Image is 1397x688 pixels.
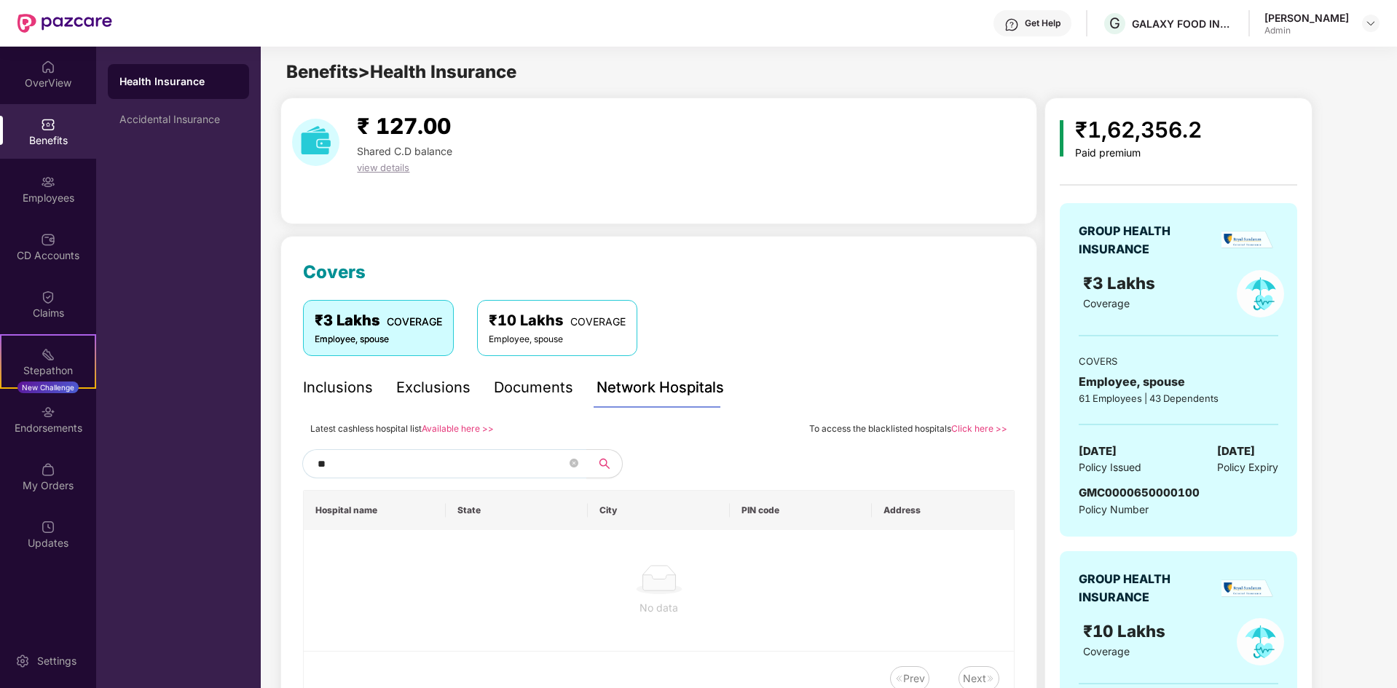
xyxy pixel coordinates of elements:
span: Policy Number [1079,503,1149,515]
span: Address [884,505,1002,516]
div: Health Insurance [119,74,237,89]
span: COVERAGE [387,315,442,328]
img: svg+xml;base64,PHN2ZyBpZD0iVXBkYXRlZCIgeG1sbnM9Imh0dHA6Ly93d3cudzMub3JnLzIwMDAvc3ZnIiB3aWR0aD0iMj... [41,520,55,534]
span: Shared C.D balance [357,145,452,157]
img: svg+xml;base64,PHN2ZyBpZD0iRW1wbG95ZWVzIiB4bWxucz0iaHR0cDovL3d3dy53My5vcmcvMjAwMC9zdmciIHdpZHRoPS... [41,175,55,189]
button: search [586,449,623,478]
img: policyIcon [1237,270,1284,317]
div: Next [963,671,986,687]
img: svg+xml;base64,PHN2ZyBpZD0iQ0RfQWNjb3VudHMiIGRhdGEtbmFtZT0iQ0QgQWNjb3VudHMiIHhtbG5zPSJodHRwOi8vd3... [41,232,55,247]
span: view details [357,162,409,173]
div: Admin [1264,25,1349,36]
th: Hospital name [304,491,446,530]
div: ₹3 Lakhs [315,309,442,332]
th: PIN code [730,491,872,530]
span: GMC0000650000100 [1079,486,1200,499]
div: New Challenge [17,381,79,393]
div: Exclusions [396,376,471,399]
span: ₹10 Lakhs [1083,621,1170,641]
div: Get Help [1025,17,1060,29]
div: ₹10 Lakhs [489,309,626,332]
div: Documents [494,376,573,399]
img: insurerLogo [1221,580,1273,598]
span: close-circle [570,459,578,467]
div: Network Hospitals [597,376,724,399]
div: [PERSON_NAME] [1264,11,1349,25]
img: svg+xml;base64,PHN2ZyBpZD0iTXlfT3JkZXJzIiBkYXRhLW5hbWU9Ik15IE9yZGVycyIgeG1sbnM9Imh0dHA6Ly93d3cudz... [41,462,55,477]
span: To access the blacklisted hospitals [809,423,951,434]
div: GALAXY FOOD INDUSTRIES PRIVATE LIMITED [1132,17,1234,31]
img: svg+xml;base64,PHN2ZyB4bWxucz0iaHR0cDovL3d3dy53My5vcmcvMjAwMC9zdmciIHdpZHRoPSIxNiIgaGVpZ2h0PSIxNi... [986,674,995,683]
span: Coverage [1083,645,1130,657]
span: COVERAGE [570,315,626,328]
span: Policy Issued [1079,459,1141,475]
span: Coverage [1083,297,1130,309]
img: policyIcon [1237,618,1284,665]
img: svg+xml;base64,PHN2ZyBpZD0iRHJvcGRvd24tMzJ4MzIiIHhtbG5zPSJodHRwOi8vd3d3LnczLm9yZy8yMDAwL3N2ZyIgd2... [1365,17,1377,29]
div: Employee, spouse [1079,373,1278,391]
div: ₹1,62,356.2 [1075,113,1202,147]
img: svg+xml;base64,PHN2ZyBpZD0iQ2xhaW0iIHhtbG5zPSJodHRwOi8vd3d3LnczLm9yZy8yMDAwL3N2ZyIgd2lkdGg9IjIwIi... [41,290,55,304]
img: svg+xml;base64,PHN2ZyBpZD0iRW5kb3JzZW1lbnRzIiB4bWxucz0iaHR0cDovL3d3dy53My5vcmcvMjAwMC9zdmciIHdpZH... [41,405,55,419]
div: Prev [903,671,925,687]
img: icon [1060,120,1063,157]
a: Click here >> [951,423,1007,434]
th: State [446,491,588,530]
span: G [1109,15,1120,32]
span: Policy Expiry [1217,459,1278,475]
span: Benefits > Health Insurance [286,61,516,82]
span: Covers [303,261,366,282]
span: Hospital name [315,505,434,516]
div: COVERS [1079,354,1278,368]
div: 61 Employees | 43 Dependents [1079,391,1278,406]
img: New Pazcare Logo [17,14,112,33]
img: svg+xml;base64,PHN2ZyBpZD0iSGVscC0zMngzMiIgeG1sbnM9Imh0dHA6Ly93d3cudzMub3JnLzIwMDAvc3ZnIiB3aWR0aD... [1004,17,1019,32]
span: [DATE] [1079,443,1117,460]
img: insurerLogo [1221,231,1273,249]
img: svg+xml;base64,PHN2ZyB4bWxucz0iaHR0cDovL3d3dy53My5vcmcvMjAwMC9zdmciIHdpZHRoPSIxNiIgaGVpZ2h0PSIxNi... [894,674,903,683]
div: Inclusions [303,376,373,399]
span: ₹ 127.00 [357,113,451,139]
div: GROUP HEALTH INSURANCE [1079,222,1206,258]
span: ₹3 Lakhs [1083,273,1160,293]
span: Latest cashless hospital list [310,423,422,434]
th: Address [872,491,1014,530]
div: Employee, spouse [489,333,626,347]
img: svg+xml;base64,PHN2ZyBpZD0iQmVuZWZpdHMiIHhtbG5zPSJodHRwOi8vd3d3LnczLm9yZy8yMDAwL3N2ZyIgd2lkdGg9Ij... [41,117,55,132]
div: Accidental Insurance [119,114,237,125]
div: Paid premium [1075,147,1202,159]
span: [DATE] [1217,443,1255,460]
a: Available here >> [422,423,494,434]
div: Settings [33,654,81,668]
div: GROUP HEALTH INSURANCE [1079,570,1206,606]
div: Stepathon [1,363,95,378]
img: svg+xml;base64,PHN2ZyBpZD0iU2V0dGluZy0yMHgyMCIgeG1sbnM9Imh0dHA6Ly93d3cudzMub3JnLzIwMDAvc3ZnIiB3aW... [15,654,30,668]
img: download [292,119,339,166]
th: City [588,491,730,530]
span: search [586,458,622,470]
div: No data [315,600,1002,616]
img: svg+xml;base64,PHN2ZyB4bWxucz0iaHR0cDovL3d3dy53My5vcmcvMjAwMC9zdmciIHdpZHRoPSIyMSIgaGVpZ2h0PSIyMC... [41,347,55,362]
img: svg+xml;base64,PHN2ZyBpZD0iSG9tZSIgeG1sbnM9Imh0dHA6Ly93d3cudzMub3JnLzIwMDAvc3ZnIiB3aWR0aD0iMjAiIG... [41,60,55,74]
span: close-circle [570,456,578,470]
div: Employee, spouse [315,333,442,347]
